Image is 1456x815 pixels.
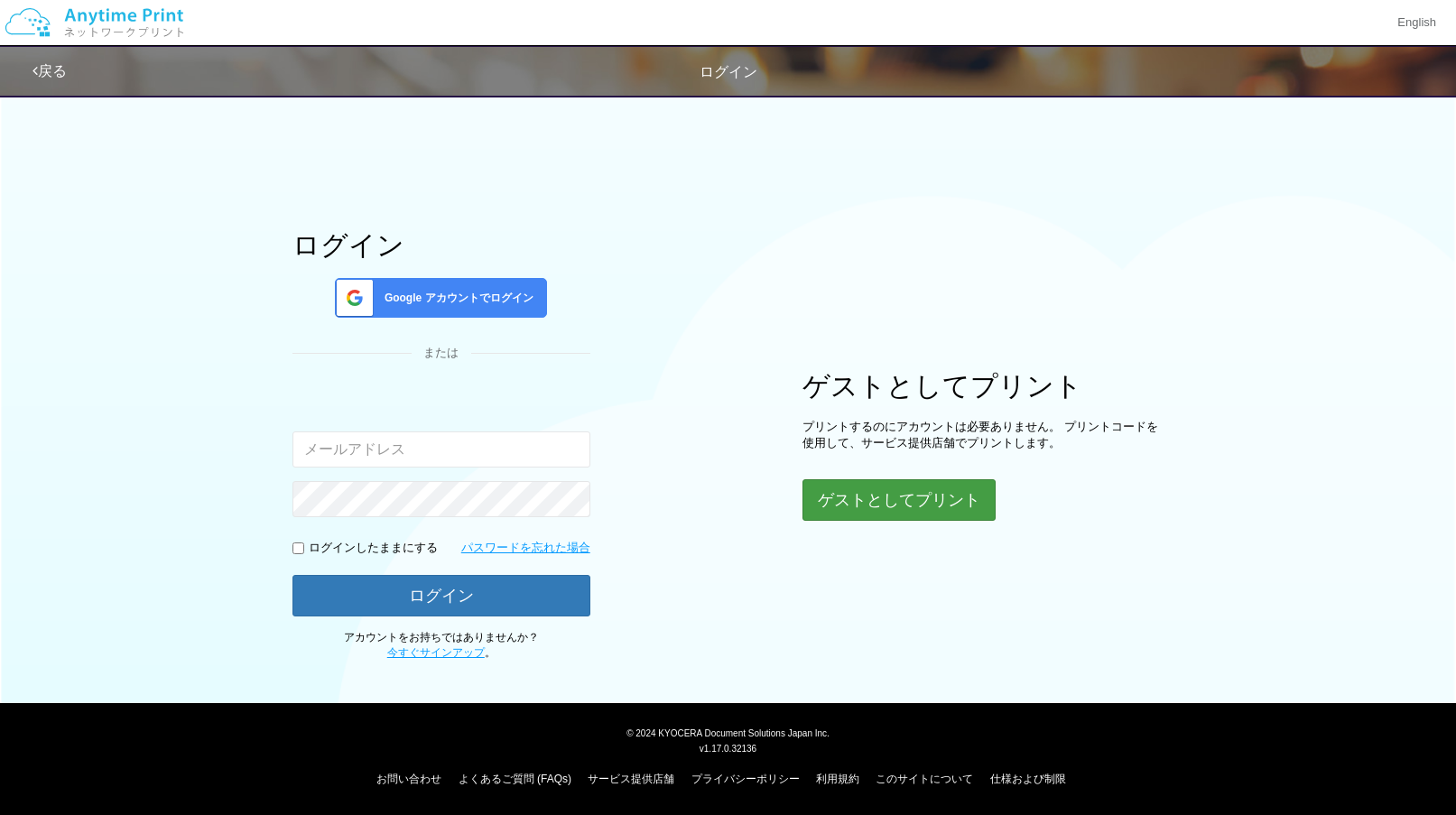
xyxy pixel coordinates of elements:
[700,743,756,754] span: v1.17.0.32136
[876,773,973,785] a: このサイトについて
[459,773,571,785] a: よくあるご質問 (FAQs)
[309,540,438,557] p: ログインしたままにする
[292,575,590,616] button: ログイン
[292,630,590,661] p: アカウントをお持ちではありませんか？
[292,230,590,260] h1: ログイン
[802,419,1164,452] p: プリントするのにアカウントは必要ありません。 プリントコードを使用して、サービス提供店舗でプリントします。
[387,646,485,659] a: 今すぐサインアップ
[990,773,1066,785] a: 仕様および制限
[588,773,674,785] a: サービス提供店舗
[377,291,533,306] span: Google アカウントでログイン
[802,371,1164,401] h1: ゲストとしてプリント
[292,431,590,468] input: メールアドレス
[802,479,996,521] button: ゲストとしてプリント
[376,773,441,785] a: お問い合わせ
[700,64,757,79] span: ログイン
[292,345,590,362] div: または
[32,63,67,79] a: 戻る
[816,773,859,785] a: 利用規約
[387,646,496,659] span: 。
[626,727,830,738] span: © 2024 KYOCERA Document Solutions Japan Inc.
[691,773,800,785] a: プライバシーポリシー
[461,540,590,557] a: パスワードを忘れた場合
